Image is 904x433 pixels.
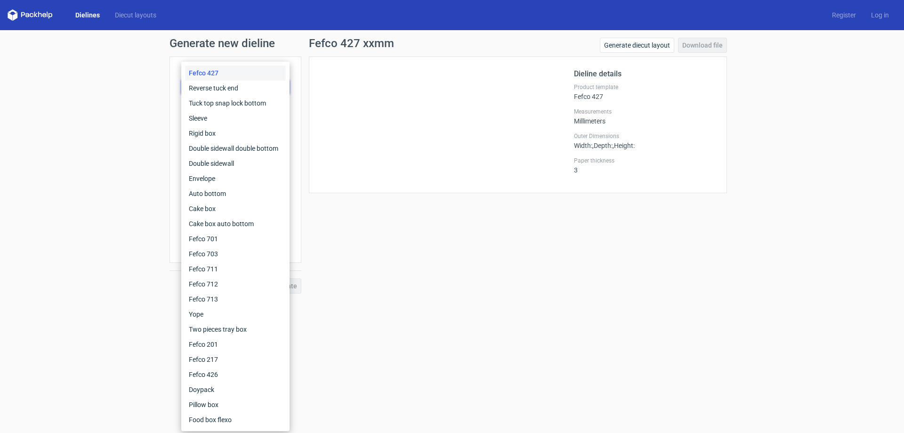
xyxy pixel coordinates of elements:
[185,397,286,412] div: Pillow box
[574,83,715,91] label: Product template
[574,142,592,149] span: Width :
[185,65,286,81] div: Fefco 427
[185,292,286,307] div: Fefco 713
[864,10,896,20] a: Log in
[574,68,715,80] h2: Dieline details
[824,10,864,20] a: Register
[185,216,286,231] div: Cake box auto bottom
[185,141,286,156] div: Double sidewall double bottom
[185,307,286,322] div: Yope
[185,261,286,277] div: Fefco 711
[185,382,286,397] div: Doypack
[574,83,715,100] div: Fefco 427
[574,132,715,140] label: Outer Dimensions
[185,352,286,367] div: Fefco 217
[613,142,635,149] span: , Height :
[309,38,394,49] h1: Fefco 427 xxmm
[185,277,286,292] div: Fefco 712
[185,367,286,382] div: Fefco 426
[592,142,613,149] span: , Depth :
[574,157,715,174] div: 3
[185,246,286,261] div: Fefco 703
[185,126,286,141] div: Rigid box
[185,412,286,427] div: Food box flexo
[68,10,107,20] a: Dielines
[169,38,734,49] h1: Generate new dieline
[574,108,715,125] div: Millimeters
[574,157,715,164] label: Paper thickness
[185,186,286,201] div: Auto bottom
[185,96,286,111] div: Tuck top snap lock bottom
[185,171,286,186] div: Envelope
[185,111,286,126] div: Sleeve
[185,337,286,352] div: Fefco 201
[185,231,286,246] div: Fefco 701
[185,201,286,216] div: Cake box
[107,10,164,20] a: Diecut layouts
[185,156,286,171] div: Double sidewall
[185,81,286,96] div: Reverse tuck end
[600,38,674,53] a: Generate diecut layout
[185,322,286,337] div: Two pieces tray box
[574,108,715,115] label: Measurements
